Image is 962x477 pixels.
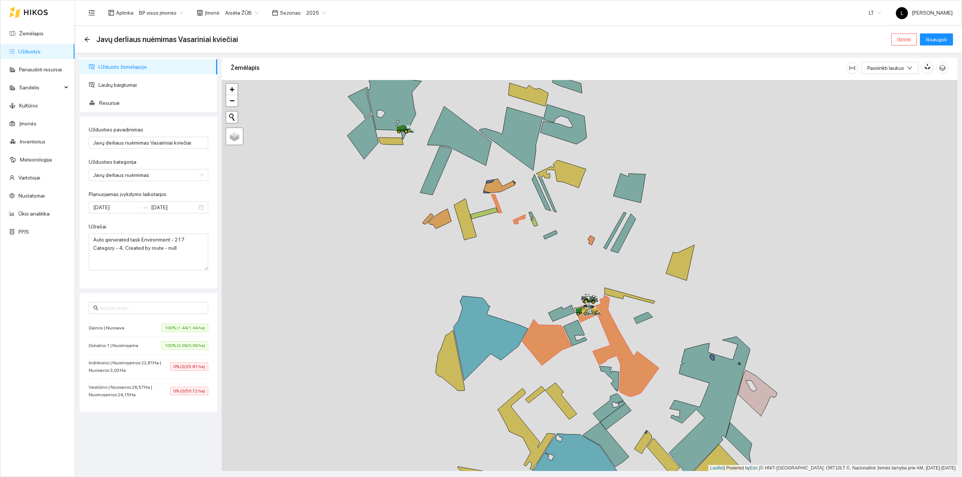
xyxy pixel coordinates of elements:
a: Layers [226,128,243,145]
a: Zoom out [226,95,237,106]
span: search [93,305,98,311]
span: swap-right [142,204,148,210]
div: Žemėlapis [231,57,846,78]
textarea: Užrašai [89,234,208,270]
span: BP visos įmonės [139,7,183,18]
span: calendar [272,10,278,16]
label: Užduoties pavadinimas [89,126,143,134]
label: Užduoties kategorija [89,158,136,166]
div: | Powered by © HNIT-[GEOGRAPHIC_DATA]; ORT10LT ©, Nacionalinė žemės tarnyba prie AM, [DATE]-[DATE] [708,465,957,471]
button: Išsaugoti [920,33,953,45]
span: Įmonė : [205,9,221,17]
a: Įmonės [19,121,36,127]
label: Užrašai [89,223,106,231]
span: down [907,65,912,71]
input: Pabaigos data [151,203,197,211]
a: Vartotojai [18,175,40,181]
span: Išsaugoti [926,35,947,44]
span: [PERSON_NAME] [896,10,953,16]
span: to [142,204,148,210]
a: Ūkio analitika [18,211,50,217]
input: Planuojamas įvykdymo laikotarpis [93,203,139,211]
span: Pasirinkti laukus [867,64,904,72]
span: 100% (0.99/0.99 ha) [162,341,208,350]
span: 0% (0/50.72 ha) [170,387,208,395]
input: Ieškoti lauko [100,304,204,312]
span: L [901,7,903,19]
span: 100% (1.44/1.44 ha) [162,324,208,332]
span: 0% (0/25.81 ha) [170,362,208,371]
span: | [759,465,760,471]
span: Ištrinti [897,35,911,44]
button: Pasirinkti laukusdown [861,62,918,74]
span: Aplinka : [116,9,135,17]
span: arrow-left [84,36,90,42]
span: Arsėta ŽŪB [225,7,259,18]
a: Užduotys [18,48,41,54]
span: shop [197,10,203,16]
span: 2025 [306,7,326,18]
span: + [230,85,234,94]
span: Indrikonio | Nuomojamos 22,81Ha | Nuosavos 3,00 Ha [89,359,170,374]
button: menu-fold [84,5,99,20]
a: Žemėlapis [19,30,44,36]
span: layout [108,10,114,16]
a: Leaflet [710,465,724,471]
span: Dainos | Nuosava [89,324,128,332]
a: Panaudoti resursai [19,66,62,72]
span: Donatos 1 | Nuomojama [89,342,142,349]
a: Inventorius [20,139,45,145]
a: Esri [750,465,758,471]
input: Užduoties pavadinimas [89,137,208,149]
a: Nustatymai [18,193,45,199]
span: Sandėlis [19,80,62,95]
a: Zoom in [226,84,237,95]
span: Sezonas : [280,9,302,17]
span: Resursai [99,95,211,110]
div: Atgal [84,36,90,43]
span: Užduotis žemėlapyje [98,59,211,74]
button: column-width [846,62,858,74]
label: Planuojamas įvykdymo laikotarpis [89,190,166,198]
a: PPIS [18,229,29,235]
span: Laukų baigtumai [98,77,211,92]
span: menu-fold [88,9,95,16]
span: LT [869,7,881,18]
span: Javų derliaus nuėmimas [93,169,204,181]
span: − [230,96,234,105]
a: Meteorologija [20,157,52,163]
button: Initiate a new search [226,112,237,123]
a: Kultūros [19,103,38,109]
button: Ištrinti [891,33,917,45]
span: column-width [847,65,858,71]
span: Vasiliūno | Nuosavos 26,57Ha | Nuomojamos 24,15Ha [89,383,170,399]
span: Javų derliaus nuėmimas Vasariniai kviečiai [96,33,238,45]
